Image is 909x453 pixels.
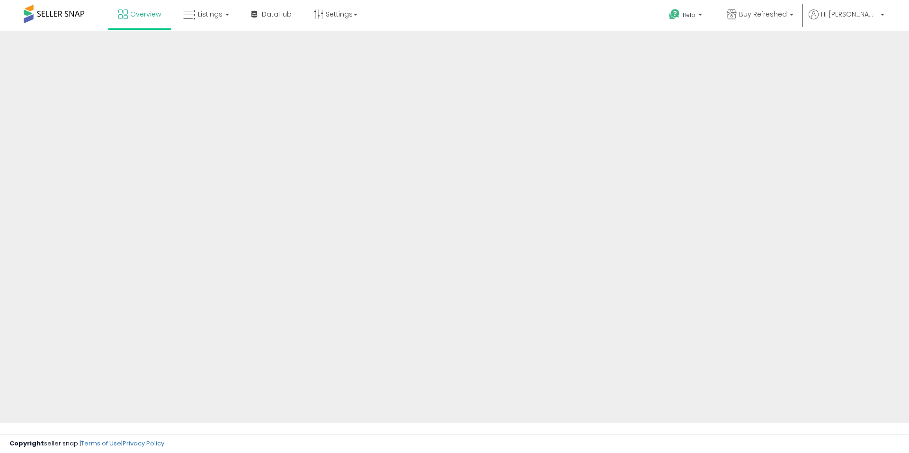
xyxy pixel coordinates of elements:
i: Get Help [668,9,680,20]
span: DataHub [262,9,292,19]
span: Listings [198,9,223,19]
span: Overview [130,9,161,19]
span: Help [683,11,695,19]
span: Buy Refreshed [739,9,787,19]
a: Hi [PERSON_NAME] [809,9,884,31]
span: Hi [PERSON_NAME] [821,9,878,19]
a: Help [661,1,712,31]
